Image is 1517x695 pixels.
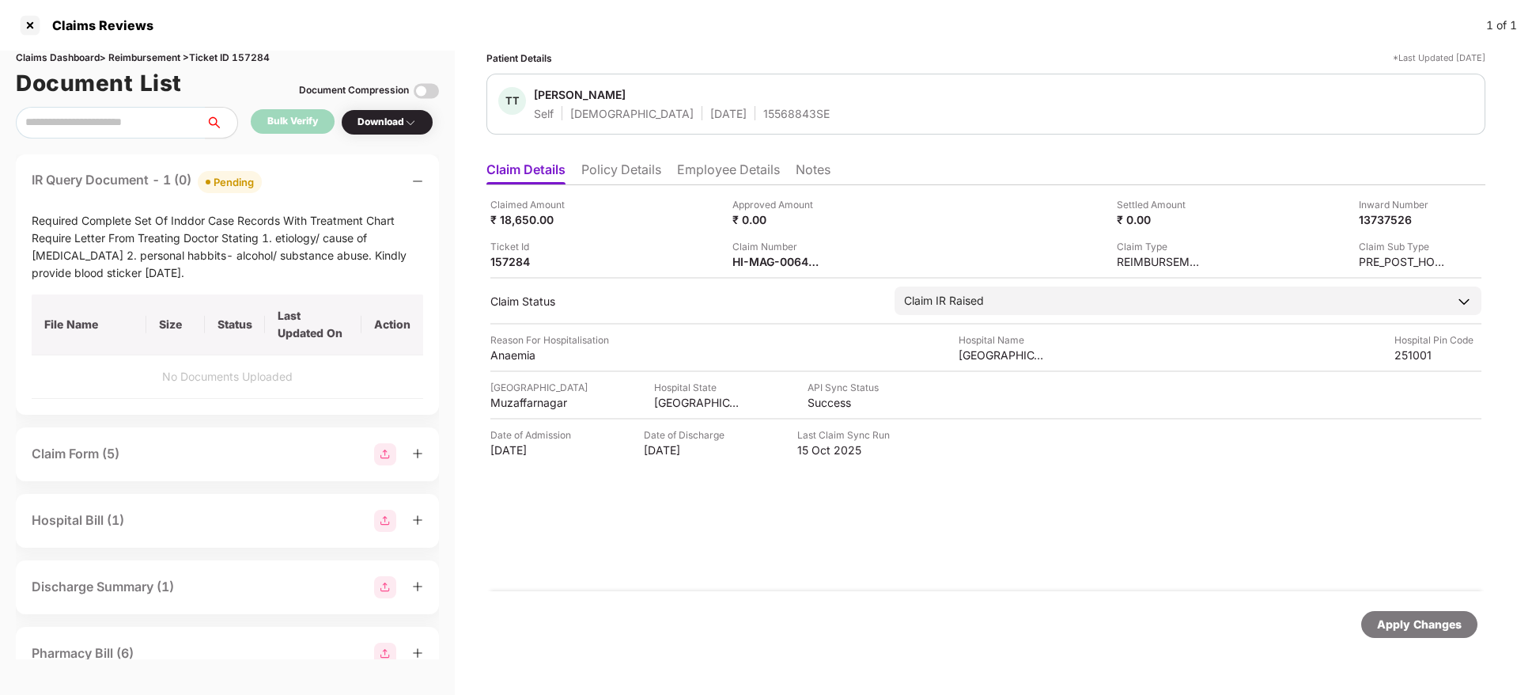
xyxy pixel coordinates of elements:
div: Settled Amount [1117,197,1204,212]
div: Date of Admission [490,427,577,442]
img: svg+xml;base64,PHN2ZyBpZD0iRHJvcGRvd24tMzJ4MzIiIHhtbG5zPSJodHRwOi8vd3d3LnczLm9yZy8yMDAwL3N2ZyIgd2... [404,116,417,129]
div: 15 Oct 2025 [797,442,890,458]
div: Hospital Name [959,332,1046,347]
img: svg+xml;base64,PHN2ZyBpZD0iR3JvdXBfMjg4MTMiIGRhdGEtbmFtZT0iR3JvdXAgMjg4MTMiIHhtbG5zPSJodHRwOi8vd3... [374,576,396,598]
div: [DATE] [644,442,731,458]
button: search [205,107,238,139]
div: Last Claim Sync Run [797,427,890,442]
div: Claim Form (5) [32,444,119,464]
img: svg+xml;base64,PHN2ZyBpZD0iR3JvdXBfMjg4MTMiIGRhdGEtbmFtZT0iR3JvdXAgMjg4MTMiIHhtbG5zPSJodHRwOi8vd3... [374,643,396,665]
div: [GEOGRAPHIC_DATA] [654,395,741,410]
div: Claims Dashboard > Reimbursement > Ticket ID 157284 [16,51,439,66]
div: Claims Reviews [43,17,153,33]
div: [DATE] [710,106,747,121]
div: *Last Updated [DATE] [1393,51,1485,66]
img: downArrowIcon [1456,294,1472,310]
div: PRE_POST_HOSPITALIZATION_REIMBURSEMENT [1359,254,1446,269]
div: [DEMOGRAPHIC_DATA] [570,106,694,121]
div: ₹ 0.00 [1117,212,1204,227]
div: Pharmacy Bill (6) [32,644,134,663]
div: Discharge Summary (1) [32,577,174,597]
div: [DATE] [490,442,577,458]
li: Policy Details [581,161,661,184]
div: Success [808,395,879,410]
div: Hospital Pin Code [1394,332,1481,347]
div: Claim Number [732,239,819,254]
li: Employee Details [677,161,780,184]
div: 13737526 [1359,212,1446,227]
img: svg+xml;base64,PHN2ZyBpZD0iVG9nZ2xlLTMyeDMyIiB4bWxucz0iaHR0cDovL3d3dy53My5vcmcvMjAwMC9zdmciIHdpZH... [414,78,439,104]
div: Download [357,115,417,130]
div: Claimed Amount [490,197,577,212]
div: 1 of 1 [1486,17,1517,34]
div: Pending [214,174,254,190]
th: Action [361,294,423,355]
div: Apply Changes [1377,616,1462,633]
div: Reason For Hospitalisation [490,332,609,347]
h1: Document List [16,66,182,101]
div: Required Complete Set Of Inddor Case Records With Treatment Chart Require Letter From Treating Do... [32,212,423,282]
div: Claim Status [490,294,879,309]
div: Inward Number [1359,197,1446,212]
div: Claim Type [1117,239,1204,254]
span: search [205,116,237,129]
img: svg+xml;base64,PHN2ZyBpZD0iR3JvdXBfMjg4MTMiIGRhdGEtbmFtZT0iR3JvdXAgMjg4MTMiIHhtbG5zPSJodHRwOi8vd3... [374,510,396,532]
span: plus [412,648,423,659]
div: API Sync Status [808,380,879,395]
div: Claim IR Raised [904,292,984,310]
span: plus [412,581,423,592]
span: plus [412,515,423,526]
span: minus [412,176,423,187]
div: Claim Sub Type [1359,239,1446,254]
div: Document Compression [299,83,409,98]
td: No Documents Uploaded [32,355,423,399]
div: Hospital Bill (1) [32,511,124,530]
div: Anaemia [490,347,577,363]
div: Self [534,106,554,121]
div: Ticket Id [490,239,577,254]
th: Last Updated On [265,294,361,355]
div: REIMBURSEMENT [1117,254,1204,269]
div: 157284 [490,254,577,269]
div: TT [498,87,526,115]
div: HI-MAG-006420032(0) [732,254,819,269]
div: Patient Details [486,51,552,66]
div: Hospital State [654,380,741,395]
th: Size [146,294,205,355]
div: Muzaffarnagar [490,395,577,410]
div: 15568843SE [763,106,830,121]
th: File Name [32,294,146,355]
li: Notes [796,161,830,184]
div: ₹ 0.00 [732,212,819,227]
div: ₹ 18,650.00 [490,212,577,227]
div: Approved Amount [732,197,819,212]
div: IR Query Document - 1 (0) [32,170,262,193]
div: Date of Discharge [644,427,731,442]
div: [GEOGRAPHIC_DATA] [959,347,1046,363]
div: [PERSON_NAME] [534,87,626,102]
div: 251001 [1394,347,1481,363]
div: Bulk Verify [267,114,318,129]
span: plus [412,448,423,459]
div: [GEOGRAPHIC_DATA] [490,380,588,395]
li: Claim Details [486,161,566,184]
th: Status [205,294,265,355]
img: svg+xml;base64,PHN2ZyBpZD0iR3JvdXBfMjg4MTMiIGRhdGEtbmFtZT0iR3JvdXAgMjg4MTMiIHhtbG5zPSJodHRwOi8vd3... [374,443,396,465]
